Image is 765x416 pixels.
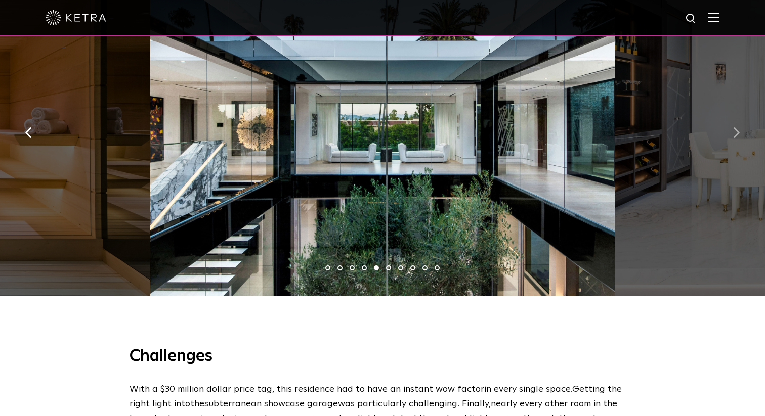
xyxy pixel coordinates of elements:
img: Hamburger%20Nav.svg [708,13,719,22]
h3: Challenges [130,346,635,367]
span: With a $30 [130,385,175,394]
span: the [190,399,204,408]
img: arrow-right-black.svg [733,127,740,138]
img: ketra-logo-2019-white [46,10,106,25]
span: in every single space [484,385,571,394]
span: subterranean showcase garage [204,399,338,408]
img: search icon [685,13,698,25]
span: . [571,385,572,394]
span: an instant wow factor [390,385,484,394]
span: was particularly challenging. Finally, [338,399,491,408]
span: million dollar price tag, this residence had to have [178,385,388,394]
img: arrow-left-black.svg [25,127,32,138]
